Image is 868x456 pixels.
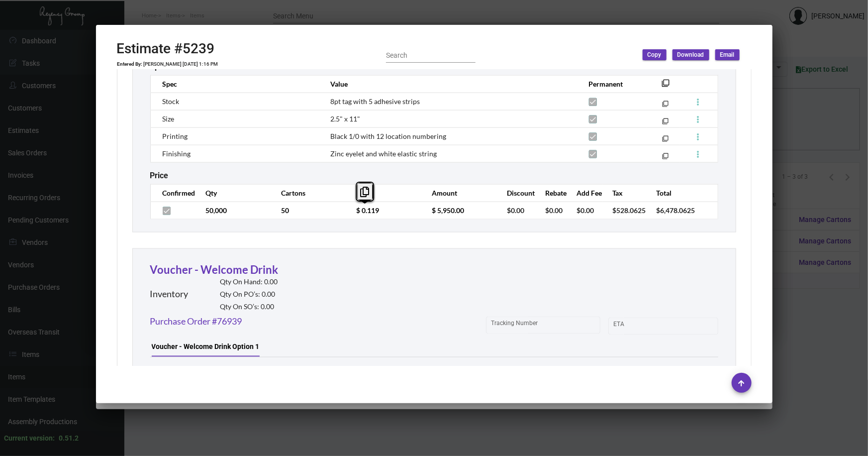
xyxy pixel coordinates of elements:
span: $0.00 [577,206,594,215]
span: $0.00 [507,206,524,215]
span: Black 1/0 with 12 location numbering [330,132,446,140]
span: Stock [163,97,180,106]
h2: Qty On SO’s: 0.00 [220,303,278,311]
i: Copy [361,187,370,197]
h2: Price [150,171,169,180]
span: $528.0625 [612,206,646,215]
mat-icon: filter_none [662,155,669,161]
a: Purchase Order #76939 [150,315,242,328]
h2: Specs [150,365,172,375]
div: 0.51.2 [59,433,79,444]
span: Download [677,51,704,59]
th: Add Fee [567,184,603,202]
button: Email [715,49,740,60]
span: Finishing [163,149,191,158]
th: Rate [346,184,421,202]
input: End date [653,322,700,330]
button: Copy [643,49,667,60]
span: $6,478.0625 [656,206,695,215]
mat-icon: filter_none [662,137,669,144]
span: $0.00 [545,206,563,215]
span: Zinc eyelet and white elastic string [330,149,437,158]
th: Amount [422,184,497,202]
h2: Qty On Hand: 0.00 [220,278,278,286]
th: Spec [150,75,320,93]
mat-icon: filter_none [662,82,670,90]
h2: Inventory [150,289,189,300]
span: Email [720,51,735,59]
mat-icon: filter_none [662,103,669,109]
td: Entered By: [117,61,143,67]
th: Tax [602,184,646,202]
h2: Estimate #5239 [117,40,219,57]
th: Confirmed [150,184,195,202]
td: [PERSON_NAME] [DATE] 1:16 PM [143,61,219,67]
a: Voucher - Welcome Drink [150,263,279,276]
h2: Qty On PO’s: 0.00 [220,290,278,299]
input: Start date [613,322,644,330]
span: Copy [648,51,662,59]
th: Qty [195,184,271,202]
th: Discount [497,184,535,202]
span: Printing [163,132,188,140]
div: Current version: [4,433,55,444]
th: Total [646,184,695,202]
th: Rebate [535,184,567,202]
span: 8pt tag with 5 adhesive strips [330,97,420,106]
th: Cartons [271,184,346,202]
th: Permanent [579,75,647,93]
mat-icon: filter_none [662,120,669,126]
div: Voucher - Welcome Drink Option 1 [152,342,260,352]
th: Value [320,75,579,93]
span: Size [163,114,175,123]
span: 2.5" x 11" [330,114,360,123]
button: Download [673,49,709,60]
